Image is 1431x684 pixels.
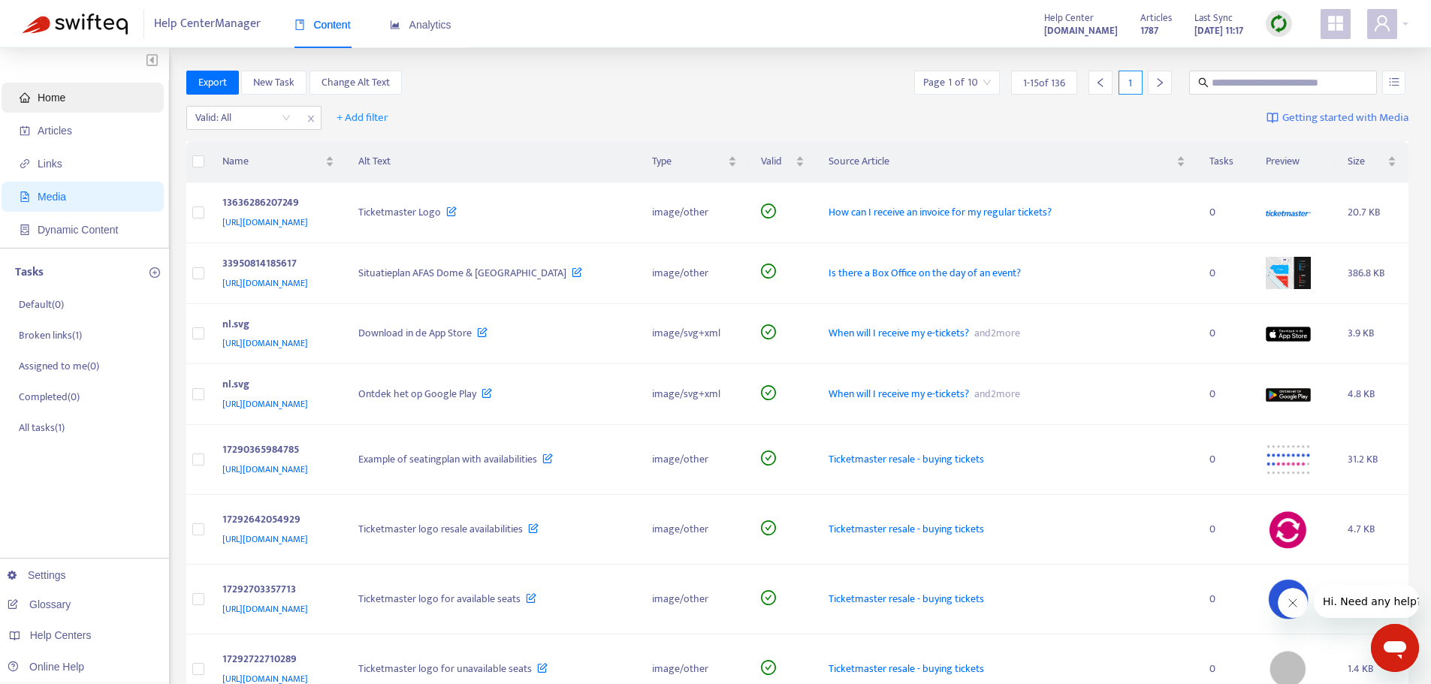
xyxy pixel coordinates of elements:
[20,125,30,136] span: account-book
[30,629,92,641] span: Help Centers
[1348,325,1396,342] div: 3.9 KB
[829,324,969,342] span: When will I receive my e-tickets?
[1155,77,1165,88] span: right
[358,590,521,607] span: Ticketmaster logo for available seats
[358,385,476,402] span: Ontdek het op Google Play
[1348,521,1396,538] div: 4.7 KB
[19,389,80,405] p: Completed ( 0 )
[1348,661,1396,677] div: 1.4 KB
[761,590,776,605] span: check-circle
[358,324,472,342] span: Download in de App Store
[1266,507,1311,552] img: media-preview
[1209,521,1242,538] div: 0
[761,450,776,466] span: check-circle
[1348,204,1396,221] div: 20.7 KB
[390,19,451,31] span: Analytics
[358,450,537,468] span: Example of seatingplan with availabilities
[222,441,329,461] div: 17290365984785
[222,194,329,214] div: 13636286207249
[640,304,749,365] td: image/svg+xml
[1198,77,1209,88] span: search
[1194,23,1243,39] strong: [DATE] 11:17
[358,264,566,282] span: Situatieplan AFAS Dome & [GEOGRAPHIC_DATA]
[222,462,308,477] span: [URL][DOMAIN_NAME]
[222,153,322,170] span: Name
[1209,204,1242,221] div: 0
[969,324,1021,342] span: and 2 more
[1336,141,1408,182] th: Size
[640,565,749,634] td: image/other
[9,11,108,23] span: Hi. Need any help?
[20,158,30,169] span: link
[241,71,306,95] button: New Task
[1023,75,1065,91] span: 1 - 15 of 136
[309,71,402,95] button: Change Alt Text
[761,153,792,170] span: Valid
[20,224,30,235] span: container
[38,191,66,203] span: Media
[222,316,329,336] div: nl.svg
[8,661,84,673] a: Online Help
[8,569,66,581] a: Settings
[1269,14,1288,33] img: sync.dc5367851b00ba804db3.png
[20,191,30,202] span: file-image
[761,203,776,218] span: check-circle
[1044,10,1094,26] span: Help Center
[829,660,984,677] span: Ticketmaster resale - buying tickets
[1327,14,1345,32] span: appstore
[8,598,71,610] a: Glossary
[829,203,1052,221] span: How can I receive an invoice for my regular tickets?
[829,153,1173,170] span: Source Article
[19,297,64,312] p: Default ( 0 )
[1266,106,1408,130] a: Getting started with Media
[640,182,749,243] td: image/other
[222,276,308,291] span: [URL][DOMAIN_NAME]
[1266,257,1311,288] img: media-preview
[38,158,62,170] span: Links
[761,324,776,339] span: check-circle
[640,364,749,425] td: image/svg+xml
[1348,451,1396,468] div: 31.2 KB
[23,14,128,35] img: Swifteq
[1194,10,1233,26] span: Last Sync
[210,141,346,182] th: Name
[1266,112,1279,124] img: image-link
[1197,141,1254,182] th: Tasks
[154,10,261,38] span: Help Center Manager
[149,267,160,278] span: plus-circle
[829,450,984,468] span: Ticketmaster resale - buying tickets
[1373,14,1391,32] span: user
[1095,77,1106,88] span: left
[19,327,82,343] p: Broken links ( 1 )
[640,425,749,495] td: image/other
[1348,386,1396,402] div: 4.8 KB
[222,336,308,351] span: [URL][DOMAIN_NAME]
[358,203,441,221] span: Ticketmaster Logo
[222,601,308,616] span: [URL][DOMAIN_NAME]
[301,110,321,128] span: close
[817,141,1197,182] th: Source Article
[640,495,749,565] td: image/other
[1282,110,1408,127] span: Getting started with Media
[1119,71,1143,95] div: 1
[1209,325,1242,342] div: 0
[19,358,99,374] p: Assigned to me ( 0 )
[222,651,329,670] div: 17292722710289
[222,532,308,547] span: [URL][DOMAIN_NAME]
[358,520,523,538] span: Ticketmaster logo resale availabilities
[1389,77,1399,87] span: unordered-list
[38,92,65,104] span: Home
[1348,153,1384,170] span: Size
[346,141,640,182] th: Alt Text
[222,511,329,531] div: 17292642054929
[222,396,308,411] span: [URL][DOMAIN_NAME]
[222,581,329,601] div: 17292703357713
[38,224,118,236] span: Dynamic Content
[1266,388,1311,402] img: media-preview
[1044,23,1118,39] strong: [DOMAIN_NAME]
[325,106,400,130] button: + Add filter
[1254,141,1336,182] th: Preview
[761,660,776,675] span: check-circle
[19,420,65,435] p: All tasks ( 1 )
[761,264,776,279] span: check-circle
